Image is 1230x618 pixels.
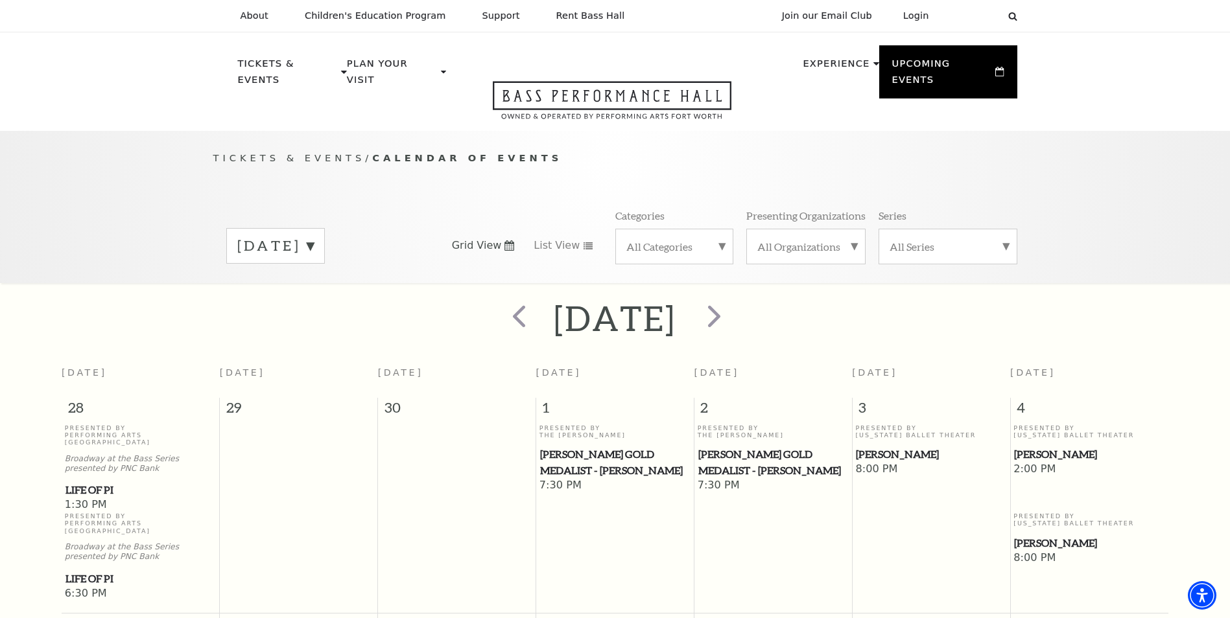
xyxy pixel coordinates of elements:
[220,367,265,378] span: [DATE]
[803,56,869,79] p: Experience
[1013,551,1165,566] span: 8:00 PM
[890,240,1006,253] label: All Series
[65,571,217,587] a: Life of Pi
[65,482,216,498] span: Life of Pi
[615,209,665,222] p: Categories
[694,398,852,424] span: 2
[852,367,897,378] span: [DATE]
[65,571,216,587] span: Life of Pi
[1010,367,1056,378] span: [DATE]
[237,236,314,256] label: [DATE]
[539,446,691,478] a: Cliburn Gold Medalist - Aristo Sham
[1013,512,1165,527] p: Presented By [US_STATE] Ballet Theater
[65,482,217,498] a: Life of Pi
[626,240,722,253] label: All Categories
[746,209,866,222] p: Presenting Organizations
[554,297,676,339] h2: [DATE]
[1014,446,1165,463] span: [PERSON_NAME]
[378,367,423,378] span: [DATE]
[65,587,217,601] span: 6:30 PM
[853,398,1010,424] span: 3
[1013,446,1165,463] a: Peter Pan
[305,10,446,21] p: Children's Education Program
[65,498,217,512] span: 1:30 PM
[482,10,520,21] p: Support
[446,81,778,131] a: Open this option
[65,454,217,474] p: Broadway at the Bass Series presented by PNC Bank
[689,295,736,341] button: next
[539,479,691,493] span: 7:30 PM
[1014,535,1165,551] span: [PERSON_NAME]
[1013,535,1165,551] a: Peter Pan
[698,479,849,493] span: 7:30 PM
[494,295,541,341] button: prev
[536,367,582,378] span: [DATE]
[879,209,906,222] p: Series
[698,424,849,439] p: Presented By The [PERSON_NAME]
[855,446,1006,463] a: Peter Pan
[372,152,562,163] span: Calendar of Events
[62,398,219,424] span: 28
[1013,463,1165,477] span: 2:00 PM
[1188,581,1216,610] div: Accessibility Menu
[534,238,580,253] span: List View
[540,446,690,478] span: [PERSON_NAME] Gold Medalist - [PERSON_NAME]
[556,10,625,21] p: Rent Bass Hall
[62,367,107,378] span: [DATE]
[452,238,502,253] span: Grid View
[698,446,849,478] a: Cliburn Gold Medalist - Aristo Sham
[855,424,1006,439] p: Presented By [US_STATE] Ballet Theater
[220,398,377,424] span: 29
[855,463,1006,477] span: 8:00 PM
[856,446,1006,463] span: [PERSON_NAME]
[539,424,691,439] p: Presented By The [PERSON_NAME]
[757,240,855,253] label: All Organizations
[241,10,268,21] p: About
[536,398,694,424] span: 1
[347,56,438,95] p: Plan Your Visit
[698,446,848,478] span: [PERSON_NAME] Gold Medalist - [PERSON_NAME]
[378,398,536,424] span: 30
[238,56,338,95] p: Tickets & Events
[65,512,217,534] p: Presented By Performing Arts [GEOGRAPHIC_DATA]
[65,424,217,446] p: Presented By Performing Arts [GEOGRAPHIC_DATA]
[950,10,996,22] select: Select:
[1011,398,1168,424] span: 4
[694,367,739,378] span: [DATE]
[213,152,366,163] span: Tickets & Events
[1013,424,1165,439] p: Presented By [US_STATE] Ballet Theater
[65,542,217,562] p: Broadway at the Bass Series presented by PNC Bank
[213,150,1017,166] p: /
[892,56,993,95] p: Upcoming Events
